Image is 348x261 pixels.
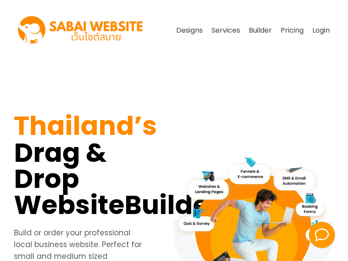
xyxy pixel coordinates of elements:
[308,22,334,39] a: Login
[172,22,207,39] a: Designs
[14,134,124,223] span: Drag & Drop Website
[207,22,244,39] a: Services
[124,187,220,223] span: Builder
[309,222,335,248] button: Facebook Messenger Chat
[14,107,157,144] span: Thailand’s
[14,7,148,54] img: SabaiWebsite
[276,22,308,39] a: Pricing
[244,22,276,39] a: Builder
